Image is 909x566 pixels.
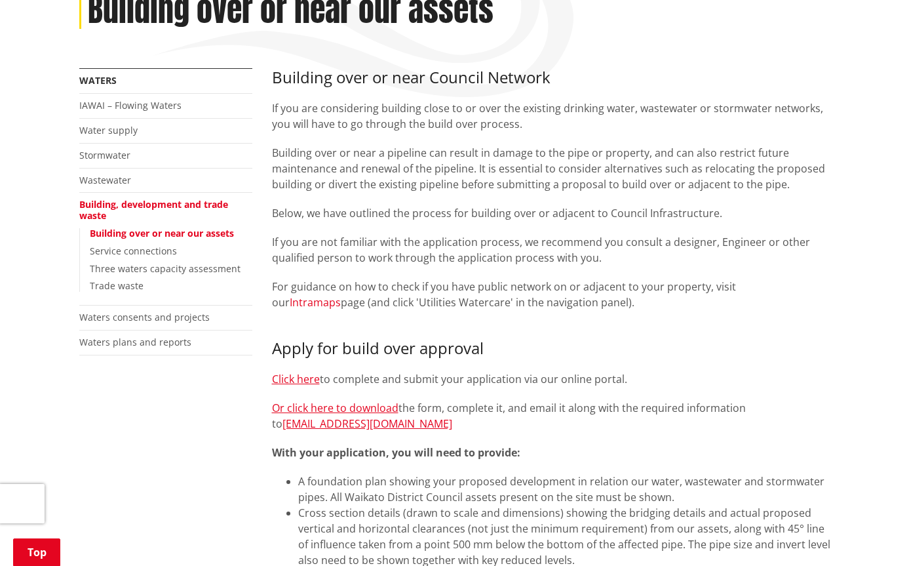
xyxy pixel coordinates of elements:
[272,145,830,192] p: Building over or near a pipeline can result in damage to the pipe or property, and can also restr...
[79,74,117,87] a: Waters
[298,474,830,505] li: A foundation plan showing your proposed development in relation our water, wastewater and stormwa...
[79,124,138,136] a: Water supply
[272,234,830,266] p: If you are not familiar with the application process, we recommend you consult a designer, Engine...
[272,371,830,387] p: to complete and submit your application via our online portal.
[272,401,398,415] a: Or click here to download
[79,198,228,222] a: Building, development and trade waste
[272,100,830,132] p: If you are considering building close to or over the existing drinking water, wastewater or storm...
[272,279,830,310] p: For guidance on how to check if you have public network on or adjacent to your property, visit ou...
[290,295,341,310] a: Intramaps
[272,400,830,432] p: the form, complete it, and email it along with the required information to
[79,149,130,161] a: Stormwater
[90,245,177,257] a: Service connections
[90,227,234,239] a: Building over or near our assets
[79,99,182,111] a: IAWAI – Flowing Waters
[272,68,830,87] h3: Building over or near Council Network
[272,339,830,358] h3: Apply for build over approval
[282,416,452,431] a: [EMAIL_ADDRESS][DOMAIN_NAME]
[272,372,320,386] a: Click here
[849,511,896,558] iframe: Messenger Launcher
[272,205,830,221] p: Below, we have outlined the process for building over or adjacent to Council Infrastructure.
[90,262,241,275] a: Three waters capacity assessment
[272,445,520,460] strong: With your application, you will need to provide:
[79,336,191,348] a: Waters plans and reports
[79,311,210,323] a: Waters consents and projects
[13,538,60,566] a: Top
[79,174,131,186] a: Wastewater
[90,279,144,292] a: Trade waste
